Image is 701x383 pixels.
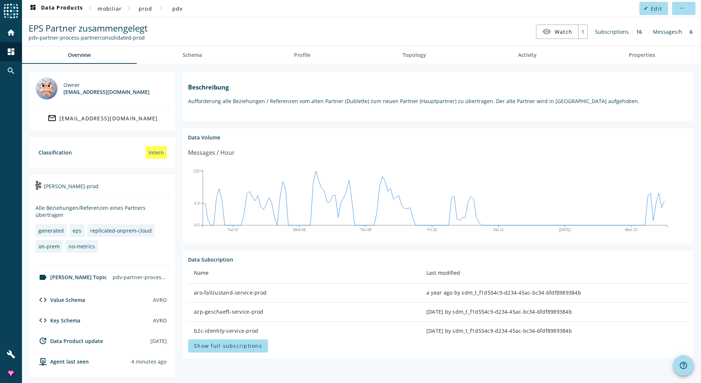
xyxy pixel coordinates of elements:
text: Wed 08 [293,228,306,232]
span: Data Products [29,4,83,13]
mat-icon: home [7,28,15,37]
span: Properties [629,52,655,58]
button: pdv [166,2,189,15]
div: Messages/h [649,25,686,39]
a: [EMAIL_ADDRESS][DOMAIN_NAME] [36,112,170,125]
div: Key Schema [36,316,80,325]
span: Profile [294,52,311,58]
div: Subscriptions [591,25,632,39]
div: Kafka Topic: pdv-partner-process-partnerconsolidated-prod [29,34,148,41]
mat-icon: chevron_right [86,4,95,12]
div: 1 [578,25,587,39]
mat-icon: more_horiz [679,6,683,10]
text: Tue 07 [227,228,239,232]
div: [DATE] [150,338,167,344]
div: eps [73,227,81,234]
mat-icon: search [7,66,15,75]
mat-icon: dashboard [7,47,15,56]
text: 120 [193,169,199,173]
mat-icon: visibility [542,27,551,36]
div: b2c-identity-service-prod [194,327,415,335]
div: Alle Beziehungen/Referenzen eines Partners übertragen [36,204,170,218]
div: Owner [63,81,150,88]
mat-icon: dashboard [29,4,37,13]
span: Watch [555,25,572,38]
div: replicated-onprem-cloud [90,227,152,234]
div: [PERSON_NAME]-prod [36,180,170,198]
text: Mon 13 [625,228,638,232]
span: Schema [183,52,202,58]
div: Data Subscription [188,256,687,263]
text: Sat 11 [493,228,504,232]
span: Overview [68,52,91,58]
mat-icon: help_outline [679,361,688,370]
div: Data Product update [36,336,103,345]
mat-icon: code [38,295,47,304]
text: 0.0 [194,223,199,227]
td: a year ago by sdm_t_f1d554c9-d234-45ac-bc34-6fdf8989384b [421,284,687,303]
button: Watch [536,25,578,38]
span: Show full subscriptions [194,342,262,349]
button: prod [133,2,157,15]
div: azp-geschaeft-service-prod [194,308,415,315]
div: 16 [632,25,646,39]
h1: Beschreibung [188,83,687,91]
button: mobiliar [95,2,125,15]
div: Value Schema [36,295,85,304]
div: pdv-partner-process-partnerconsolidated-prod [110,271,170,284]
td: [DATE] by sdm_t_f1d554c9-d234-45ac-bc34-6fdf8989384b [421,322,687,341]
div: Data Volume [188,134,687,141]
span: Edit [651,5,662,12]
mat-icon: label [38,273,47,282]
img: mbx_301094@mobi.ch [36,77,58,99]
mat-icon: build [7,350,15,359]
div: on-prem [38,243,60,250]
p: Aufforderung alle Beziehungen / Referenzen vom alten Partner (Dublette) zum neuen Partner (Hauptp... [188,98,687,105]
th: Name [188,263,421,284]
td: [DATE] by sdm_t_f1d554c9-d234-45ac-bc34-6fdf8989384b [421,303,687,322]
div: Messages / Hour [188,148,235,157]
div: AVRO [153,317,167,324]
button: Edit [639,2,668,15]
div: Agents typically reports every 15min to 1h [131,358,167,365]
div: agent-env-prod [36,357,89,366]
button: Show full subscriptions [188,339,268,353]
text: 5.9 [194,201,199,205]
div: [EMAIL_ADDRESS][DOMAIN_NAME] [63,88,150,95]
span: Activity [518,52,537,58]
div: Classification [38,149,72,156]
div: no-metrics [69,243,95,250]
text: Fri 10 [427,228,437,232]
div: aro-fallzustand-service-prod [194,289,415,296]
th: Last modified [421,263,687,284]
img: d4c8f72321c897af1601254906027ec7 [7,370,15,377]
mat-icon: update [38,336,47,345]
div: AVRO [153,296,167,303]
div: [EMAIL_ADDRESS][DOMAIN_NAME] [59,115,158,122]
div: 6 [686,25,696,39]
button: Data Products [26,2,86,15]
img: kafka-prod [36,181,41,190]
div: intern [146,146,167,159]
div: [PERSON_NAME] Topic [36,273,107,282]
div: generated [38,227,64,234]
mat-icon: chevron_right [125,4,133,12]
span: mobiliar [98,5,122,12]
text: Thu 09 [360,228,372,232]
span: pdv [172,5,183,12]
mat-icon: code [38,316,47,325]
mat-icon: chevron_right [157,4,166,12]
mat-icon: mail_outline [48,114,56,123]
span: Topology [403,52,426,58]
img: spoud-logo.svg [4,4,18,18]
mat-icon: edit [644,6,648,10]
text: [DATE] [559,228,571,232]
span: EPS Partner zusammengelegt [29,22,148,34]
span: prod [139,5,152,12]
